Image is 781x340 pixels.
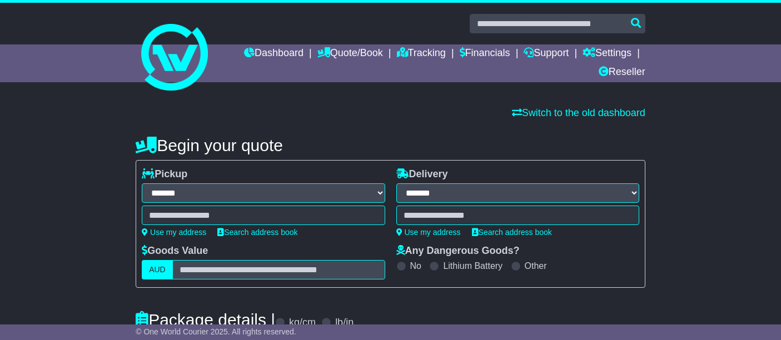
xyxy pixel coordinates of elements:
[142,260,173,279] label: AUD
[244,44,304,63] a: Dashboard
[397,44,446,63] a: Tracking
[136,136,645,154] h4: Begin your quote
[410,261,421,271] label: No
[472,228,552,237] a: Search address book
[524,44,569,63] a: Support
[460,44,510,63] a: Financials
[599,63,645,82] a: Reseller
[142,245,208,257] label: Goods Value
[289,317,316,329] label: kg/cm
[525,261,547,271] label: Other
[335,317,354,329] label: lb/in
[136,327,296,336] span: © One World Courier 2025. All rights reserved.
[512,107,645,118] a: Switch to the old dashboard
[396,245,520,257] label: Any Dangerous Goods?
[142,168,187,181] label: Pickup
[396,168,448,181] label: Delivery
[443,261,503,271] label: Lithium Battery
[217,228,297,237] a: Search address book
[583,44,631,63] a: Settings
[136,311,275,329] h4: Package details |
[317,44,383,63] a: Quote/Book
[142,228,206,237] a: Use my address
[396,228,461,237] a: Use my address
